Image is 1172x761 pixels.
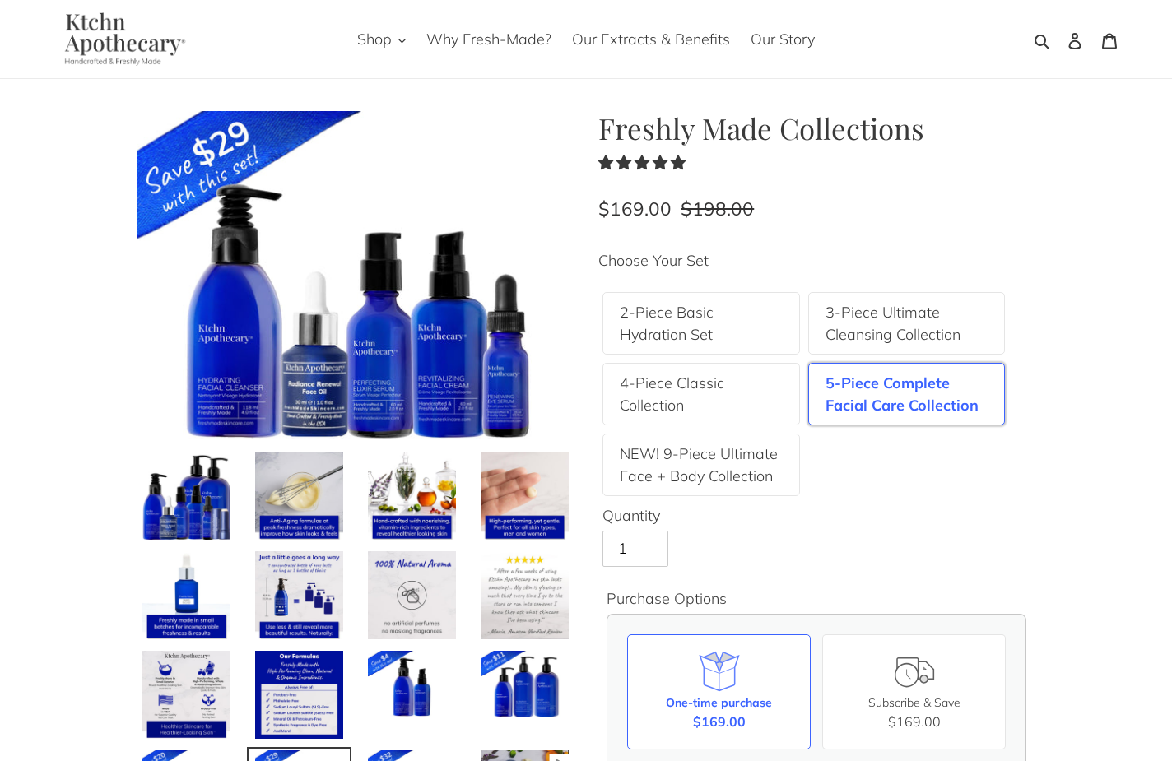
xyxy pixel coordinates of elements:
span: Our Extracts & Benefits [572,30,730,49]
label: 4-Piece Classic Collection [620,372,783,416]
img: Load image into Gallery viewer, Freshly Made Collections [366,649,458,718]
label: 5-Piece Complete Facial Care Collection [826,372,988,416]
a: Our Story [742,26,823,53]
img: Load image into Gallery viewer, Freshly Made Collections [141,451,232,542]
span: Our Story [751,30,815,49]
img: Freshly Made Collections [137,111,574,439]
h1: Freshly Made Collections [598,111,1035,146]
span: Shop [357,30,392,49]
span: Subscribe & Save [868,695,960,710]
label: NEW! 9-Piece Ultimate Face + Body Collection [620,443,783,487]
img: Load image into Gallery viewer, Freshly Made Collections [141,649,232,740]
span: $169.00 [888,713,941,730]
img: Load image into Gallery viewer, Freshly Made Collections [479,550,570,641]
button: Shop [349,26,414,53]
legend: Purchase Options [607,587,727,610]
span: $169.00 [598,197,672,220]
a: Our Extracts & Benefits [564,26,738,53]
img: Ktchn Apothecary [45,12,198,66]
img: Load image into Gallery viewer, Freshly Made Collections [479,649,570,718]
img: Load image into Gallery viewer, Freshly Made Collections [253,451,345,542]
div: One-time purchase [666,694,772,712]
img: Load image into Gallery viewer, Freshly Made Collections [366,451,458,542]
img: Load image into Gallery viewer, Freshly Made Collections [253,649,345,740]
span: Why Fresh-Made? [426,30,551,49]
label: Choose Your Set [598,249,1035,271]
img: Load image into Gallery viewer, Freshly Made Collections [366,550,458,641]
a: Why Fresh-Made? [418,26,560,53]
img: Load image into Gallery viewer, Freshly Made Collections [141,550,232,641]
s: $198.00 [681,197,754,220]
label: 2-Piece Basic Hydration Set [620,301,783,346]
label: Quantity [602,504,1030,527]
img: Load image into Gallery viewer, Freshly Made Collections [479,451,570,542]
label: 3-Piece Ultimate Cleansing Collection [826,301,988,346]
img: Load image into Gallery viewer, Freshly Made Collections [253,550,345,641]
span: $169.00 [693,712,746,731]
span: 4.83 stars [598,153,690,172]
